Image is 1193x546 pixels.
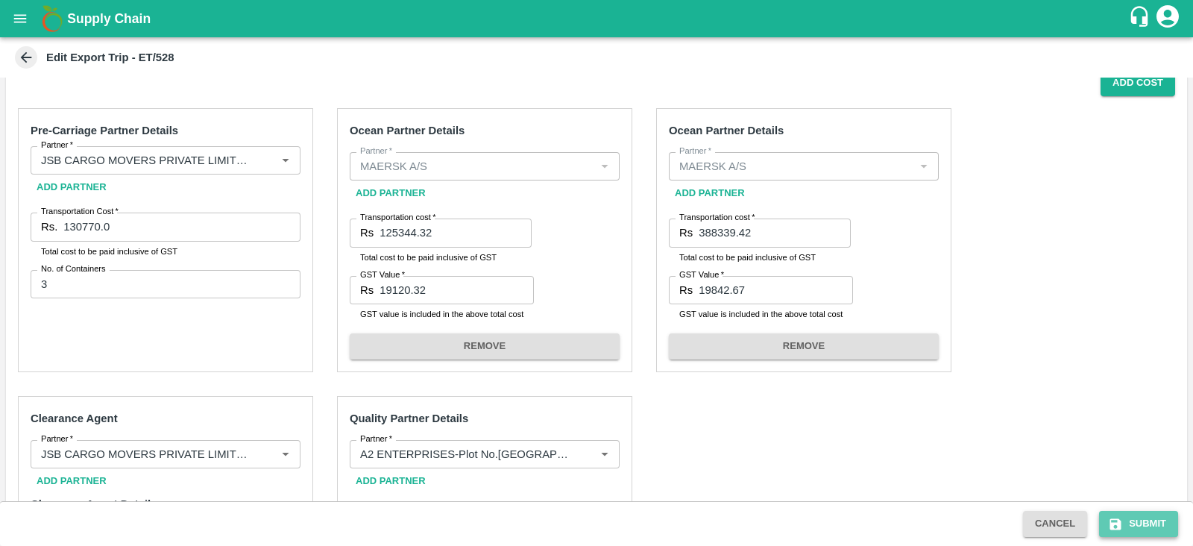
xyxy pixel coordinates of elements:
button: Submit [1099,511,1178,537]
p: GST value is included in the above total cost [360,307,523,321]
strong: Ocean Partner Details [350,125,465,136]
strong: Pre-Carriage Partner Details [31,125,178,136]
p: Rs [360,225,374,241]
label: Transportation cost [360,500,435,512]
strong: Clearance Agent Details [31,498,157,510]
a: Supply Chain [67,8,1128,29]
button: REMOVE [350,333,620,360]
input: Select Partner [35,445,252,464]
div: customer-support [1128,5,1154,32]
label: Partner [41,139,73,151]
img: logo [37,4,67,34]
label: Partner [679,145,711,157]
p: Rs [679,225,693,241]
label: Transportation cost [679,212,755,224]
b: Edit Export Trip - ET/528 [46,51,174,63]
p: GST value is included in the above total cost [679,307,843,321]
button: Add Partner [669,181,751,207]
button: Open [276,151,295,170]
input: Select Partner [354,157,591,176]
label: Partner [360,145,392,157]
button: REMOVE [669,333,939,360]
p: Total cost to be paid inclusive of GST [360,251,521,264]
p: Rs [679,282,693,298]
strong: Quality Partner Details [350,412,468,424]
button: Add Partner [31,468,113,495]
label: GST Value [679,269,724,281]
input: Select Partner [673,157,910,176]
button: Add Partner [350,181,432,207]
button: Cancel [1023,511,1087,537]
input: Select Partner [354,445,571,464]
strong: Ocean Partner Details [669,125,784,136]
button: Open [276,445,295,464]
label: Transportation Cost [41,206,119,218]
div: account of current user [1154,3,1181,34]
p: Rs [360,282,374,298]
button: Add Cost [1101,70,1175,96]
button: Add Partner [350,468,432,495]
strong: Clearance Agent [31,412,118,424]
input: Select Partner [35,151,252,170]
p: Rs. [41,219,57,235]
p: Total cost to be paid inclusive of GST [41,245,290,258]
button: Open [595,445,614,464]
label: Partner [360,433,392,445]
p: Total cost to be paid inclusive of GST [679,251,840,264]
label: No. of Containers [41,263,106,275]
label: Transportation cost [360,212,435,224]
button: open drawer [3,1,37,36]
b: Supply Chain [67,11,151,26]
input: GST Included in the above cost [380,276,534,304]
label: Partner [41,433,73,445]
button: Add Partner [31,175,113,201]
label: GST Value [360,269,405,281]
input: GST Included in the above cost [699,276,853,304]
